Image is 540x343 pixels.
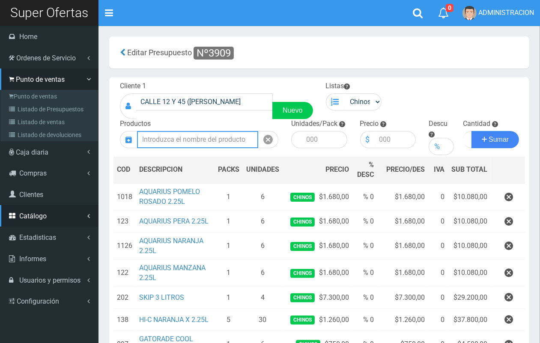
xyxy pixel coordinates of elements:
[113,183,136,210] td: 1018
[120,119,151,129] label: Productos
[360,119,379,129] label: Precio
[19,169,47,177] span: Compras
[136,93,273,110] input: Consumidor Final
[243,286,283,309] td: 4
[360,131,375,148] div: $
[283,233,352,260] td: $1.680,00
[19,33,37,41] span: Home
[19,191,43,199] span: Clientes
[290,218,315,227] span: Chinos
[378,211,429,233] td: $1.680,00
[215,233,243,260] td: 1
[16,75,65,84] span: Punto de ventas
[446,4,453,12] span: 0
[243,157,283,184] th: UNIDADES
[290,293,315,302] span: Chinos
[428,183,448,210] td: 0
[139,316,209,324] a: HI-C NARANJA X 2.25L
[243,259,283,286] td: 6
[113,211,136,233] td: 123
[113,309,136,331] td: 138
[352,309,377,331] td: % 0
[243,211,283,233] td: 6
[352,183,377,210] td: % 0
[283,211,352,233] td: $1.680,00
[378,183,429,210] td: $1.680,00
[463,119,490,129] label: Cantidad
[448,259,491,286] td: $10.080,00
[428,211,448,233] td: 0
[448,183,491,210] td: $10.080,00
[434,165,445,173] span: IVA
[283,183,352,210] td: $1.680,00
[3,128,98,141] a: Listado de devoluciones
[3,103,98,116] a: Listado de Presupuestos
[283,286,352,309] td: $7.300,00
[302,131,347,148] input: 000
[3,90,98,103] a: Punto de ventas
[215,157,243,184] th: PACKS
[378,286,429,309] td: $7.300,00
[19,233,56,242] span: Estadisticas
[290,316,315,325] span: Chinos
[352,211,377,233] td: % 0
[113,286,136,309] td: 202
[378,309,429,331] td: $1.260,00
[113,233,136,260] td: 1126
[478,9,534,17] span: ADMINISTRACION
[272,102,313,119] a: Nuevo
[139,188,200,206] a: AQUARIUS POMELO ROSADO 2.25L
[137,131,258,148] input: Introduzca el nombre del producto
[19,276,81,284] span: Usuarios y permisos
[386,165,425,173] span: PRECIO/DES
[113,157,136,184] th: COD
[215,286,243,309] td: 1
[113,259,136,286] td: 122
[352,233,377,260] td: % 0
[16,148,48,156] span: Caja diaria
[352,259,377,286] td: % 0
[462,6,477,20] img: User Image
[428,309,448,331] td: 0
[16,54,76,62] span: Ordenes de Servicio
[429,119,448,129] label: Descu
[215,259,243,286] td: 1
[290,193,315,202] span: Chinos
[448,211,491,233] td: $10.080,00
[290,269,315,278] span: Chinos
[489,136,509,143] span: Sumar
[358,161,374,179] span: % DESC
[471,131,519,148] button: Sumar
[448,286,491,309] td: $29.200,00
[19,255,46,263] span: Informes
[3,116,98,128] a: Listado de ventas
[448,309,491,331] td: $37.800,00
[136,157,215,184] th: DES
[378,233,429,260] td: $1.680,00
[19,212,47,220] span: Catálogo
[326,81,350,91] label: Listas
[194,47,234,60] span: Nº3909
[127,48,192,57] span: Editar Presupuesto
[139,217,209,225] a: AQUARIUS PERA 2.25L
[215,309,243,331] td: 5
[120,81,146,91] label: Cliente 1
[463,131,472,148] input: Cantidad
[325,165,349,175] span: PRECIO
[445,138,454,155] input: 000
[452,165,488,175] span: SUB TOTAL
[378,259,429,286] td: $1.680,00
[139,237,203,255] a: AQUARIUS NARANJA 2.25L
[139,264,206,282] a: AQUARIUS MANZANA 2.25L
[243,183,283,210] td: 6
[291,119,337,129] label: Unidades/Pack
[429,138,445,155] div: %
[10,5,88,20] span: Super Ofertas
[375,131,416,148] input: 000
[139,293,184,301] a: SKIP 3 LITROS
[428,286,448,309] td: 0
[215,183,243,210] td: 1
[428,259,448,286] td: 0
[448,233,491,260] td: $10.080,00
[243,233,283,260] td: 6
